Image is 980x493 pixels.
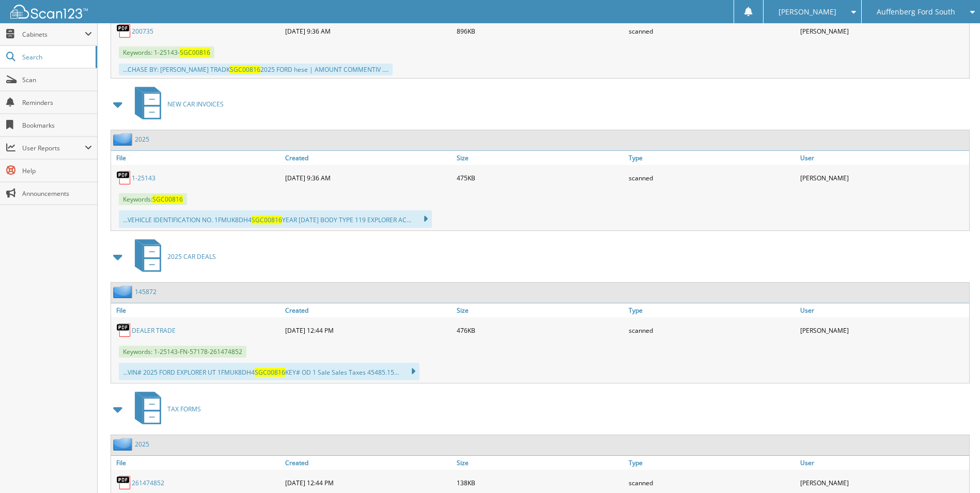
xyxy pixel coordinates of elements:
img: PDF.png [116,23,132,39]
div: [DATE] 9:36 AM [283,21,454,41]
div: [DATE] 12:44 PM [283,320,454,341]
span: Search [22,53,90,61]
span: Cabinets [22,30,85,39]
a: Type [626,151,798,165]
a: Created [283,151,454,165]
img: folder2.png [113,133,135,146]
a: 261474852 [132,479,164,487]
div: ...CHASE BY: [PERSON_NAME] TRADK 2025 FORD hese | AMOUNT COMMENTIV .... [119,64,393,75]
a: 145872 [135,287,157,296]
span: SGC00816 [255,368,285,377]
img: PDF.png [116,475,132,490]
div: scanned [626,21,798,41]
a: Created [283,303,454,317]
span: SGC00816 [180,48,210,57]
span: TAX FORMS [167,405,201,413]
a: 200735 [132,27,153,36]
a: File [111,456,283,470]
img: scan123-logo-white.svg [10,5,88,19]
img: PDF.png [116,322,132,338]
span: Scan [22,75,92,84]
div: [PERSON_NAME] [798,320,969,341]
div: ...VIN# 2025 FORD EXPLORER UT 1FMUK8DH4 KEY# OD 1 Sale Sales Taxes 45485.15... [119,363,419,380]
a: Type [626,456,798,470]
a: Created [283,456,454,470]
div: [PERSON_NAME] [798,21,969,41]
span: SGC00816 [230,65,260,74]
div: 138KB [454,472,626,493]
div: scanned [626,472,798,493]
a: 2025 CAR DEALS [129,236,216,277]
a: Type [626,303,798,317]
span: 2025 CAR DEALS [167,252,216,261]
div: [DATE] 12:44 PM [283,472,454,493]
span: SGC00816 [252,215,282,224]
span: SGC00816 [152,195,183,204]
div: 476KB [454,320,626,341]
a: User [798,456,969,470]
span: Auffenberg Ford South [877,9,955,15]
a: Size [454,303,626,317]
span: Keywords: 1-25143- [119,47,214,58]
a: DEALER TRADE [132,326,176,335]
img: folder2.png [113,438,135,451]
span: Bookmarks [22,121,92,130]
div: 896KB [454,21,626,41]
div: 475KB [454,167,626,188]
a: 2025 [135,135,149,144]
img: PDF.png [116,170,132,186]
div: ...VEHICLE IDENTIFICATION NO. 1FMUK8DH4 YEAR [DATE] BODY TYPE 119 EXPLORER AC... [119,210,432,228]
span: Help [22,166,92,175]
a: File [111,303,283,317]
div: [PERSON_NAME] [798,472,969,493]
span: Reminders [22,98,92,107]
span: NEW CAR INVOICES [167,100,224,109]
a: 2025 [135,440,149,449]
span: Announcements [22,189,92,198]
a: File [111,151,283,165]
span: [PERSON_NAME] [779,9,836,15]
span: Keywords: [119,193,187,205]
img: folder2.png [113,285,135,298]
iframe: Chat Widget [928,443,980,493]
a: User [798,151,969,165]
span: User Reports [22,144,85,152]
a: User [798,303,969,317]
a: Size [454,456,626,470]
a: TAX FORMS [129,389,201,429]
span: Keywords: 1-25143-FN-57178-261474852 [119,346,246,358]
div: [PERSON_NAME] [798,167,969,188]
div: [DATE] 9:36 AM [283,167,454,188]
a: NEW CAR INVOICES [129,84,224,125]
a: Size [454,151,626,165]
a: 1-25143 [132,174,155,182]
div: scanned [626,167,798,188]
div: scanned [626,320,798,341]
